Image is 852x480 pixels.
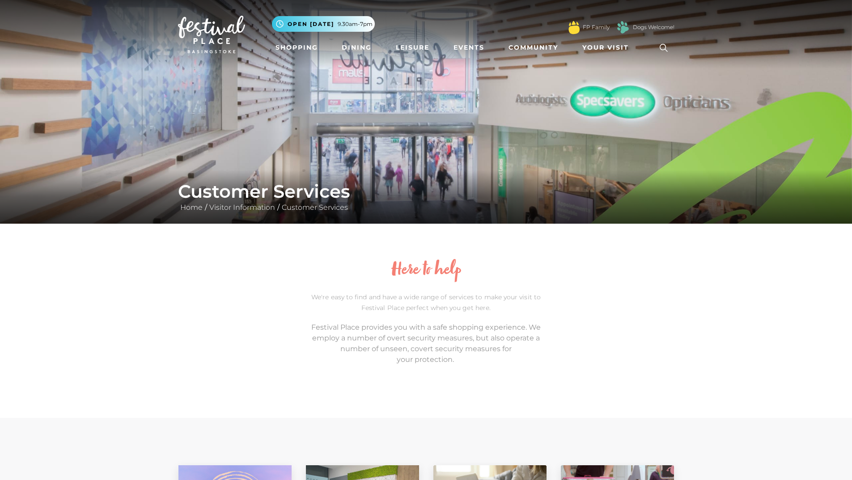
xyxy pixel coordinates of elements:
[280,203,350,212] a: Customer Services
[178,16,245,53] img: Festival Place Logo
[392,39,433,56] a: Leisure
[178,203,205,212] a: Home
[338,20,373,28] span: 9.30am-7pm
[178,181,674,202] h1: Customer Services
[311,323,541,353] span: Festival Place provides you with a safe shopping experience. We employ a number of overt security...
[582,43,629,52] span: Your Visit
[397,355,454,364] span: your protection.
[583,23,610,31] a: FP Family
[338,39,375,56] a: Dining
[272,16,375,32] button: Open [DATE] 9.30am-7pm
[288,20,334,28] span: Open [DATE]
[171,181,681,213] div: / /
[579,39,637,56] a: Your Visit
[272,39,322,56] a: Shopping
[207,203,277,212] a: Visitor Information
[450,39,488,56] a: Events
[305,260,547,280] h2: Here to help
[505,39,562,56] a: Community
[311,293,541,312] span: We're easy to find and have a wide range of services to make your visit to Festival Place perfect...
[633,23,674,31] a: Dogs Welcome!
